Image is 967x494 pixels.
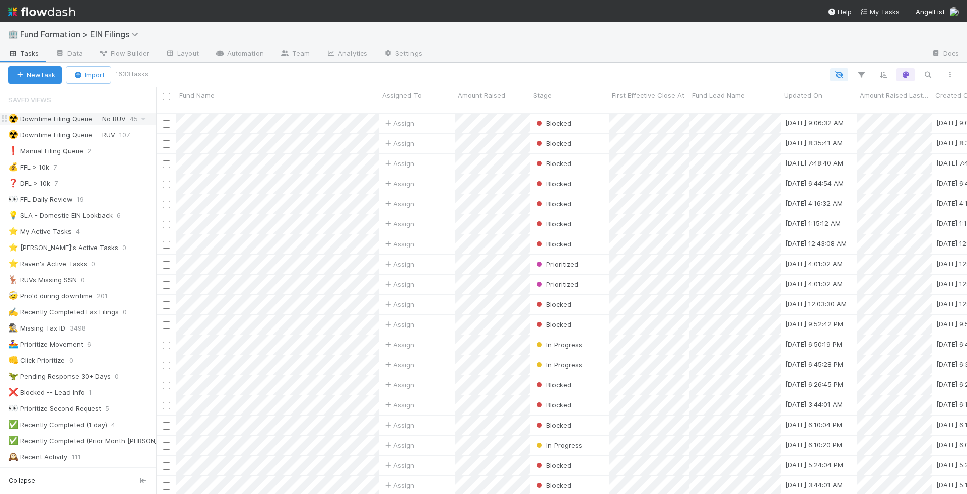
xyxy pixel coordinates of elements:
span: 0 [81,274,95,286]
span: 201 [97,290,118,302]
div: [DATE] 6:26:45 PM [785,379,843,389]
div: Assign [383,480,415,490]
span: Blocked [534,139,571,147]
span: 🏢 [8,30,18,38]
div: [DATE] 6:45:28 PM [785,359,843,369]
input: Toggle Row Selected [163,342,170,349]
div: [DATE] 6:10:20 PM [785,440,842,450]
span: ☢️ [8,130,18,139]
div: Blocked [534,480,571,490]
span: 0 [122,241,136,254]
span: Assign [383,440,415,450]
span: Assigned To [382,90,422,100]
span: 0 [91,258,105,270]
span: 🕰️ [8,452,18,461]
div: Assign [383,279,415,289]
div: [DATE] 12:03:30 AM [785,299,847,309]
span: Fund Formation > EIN Filings [20,29,144,39]
span: Assign [383,118,415,128]
div: [PERSON_NAME]'s Active Tasks [8,241,118,254]
div: Assign [383,340,415,350]
div: Recently Completed (Prior Month [PERSON_NAME] E-File) [8,435,199,447]
div: Missing Tax ID [8,322,65,335]
span: Blocked [534,159,571,168]
span: 0 [123,306,137,318]
span: 4 [76,225,90,238]
span: Assign [383,239,415,249]
span: Blocked [534,119,571,127]
span: Assign [383,319,415,330]
div: [DATE] 6:50:19 PM [785,339,842,349]
input: Toggle Row Selected [163,160,170,168]
span: ✅ [8,436,18,445]
span: My Tasks [860,8,900,16]
span: Blocked [534,481,571,489]
div: Blocked [534,219,571,229]
div: [DATE] 9:06:32 AM [785,118,844,128]
div: Assign [383,360,415,370]
span: Assign [383,380,415,390]
div: Recently Completed (1 day) [8,419,107,431]
span: Blocked [534,320,571,328]
span: Assign [383,420,415,430]
div: [DATE] 8:35:41 AM [785,138,843,148]
div: Assign [383,400,415,410]
span: Blocked [534,180,571,188]
input: Toggle Row Selected [163,462,170,470]
span: Collapse [9,476,35,485]
div: Assign [383,138,415,148]
div: RFMI [8,467,35,479]
span: 19 [77,193,94,206]
span: In Progress [534,441,582,449]
input: Toggle Row Selected [163,442,170,450]
input: Toggle Row Selected [163,362,170,369]
span: 🤕 [8,291,18,300]
input: Toggle Row Selected [163,241,170,249]
span: Fund Lead Name [692,90,745,100]
span: 45 [130,113,148,125]
span: Assign [383,219,415,229]
span: ⭐ [8,243,18,252]
span: ⭐ [8,227,18,235]
span: Assign [383,259,415,269]
button: Import [66,66,111,84]
a: Data [47,46,91,62]
div: Blocked [534,420,571,430]
span: Assign [383,199,415,209]
div: Blocked [534,319,571,330]
span: AngelList [916,8,945,16]
span: Prioritized [534,260,578,268]
span: Assign [383,179,415,189]
div: Click Prioritize [8,354,65,367]
span: Amount Raised [458,90,505,100]
span: 5 [39,467,53,479]
div: In Progress [534,340,582,350]
input: Toggle Row Selected [163,301,170,309]
span: ✍️ [8,307,18,316]
span: 5 [105,402,119,415]
div: [DATE] 12:43:08 AM [785,238,847,249]
div: [DATE] 5:24:04 PM [785,460,843,470]
a: My Tasks [860,7,900,17]
span: Updated On [784,90,822,100]
small: 1633 tasks [115,70,148,79]
span: 6 [117,209,131,222]
div: Downtime Filing Queue -- No RUV [8,113,126,125]
div: Prioritize Second Request [8,402,101,415]
span: Fund Name [179,90,215,100]
div: Raven's Active Tasks [8,258,87,270]
span: Blocked [534,240,571,248]
div: Blocked [534,138,571,148]
div: Downtime Filing Queue -- RUV [8,129,115,141]
span: 👊 [8,356,18,364]
div: Blocked [534,380,571,390]
div: Prioritized [534,259,578,269]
